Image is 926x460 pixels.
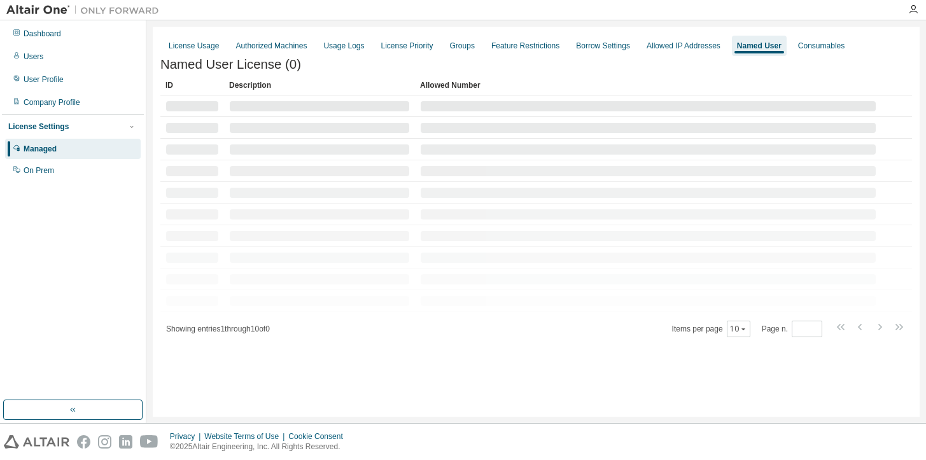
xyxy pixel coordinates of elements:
[737,41,782,51] div: Named User
[24,165,54,176] div: On Prem
[77,435,90,449] img: facebook.svg
[4,435,69,449] img: altair_logo.svg
[170,431,204,442] div: Privacy
[166,324,270,333] span: Showing entries 1 through 10 of 0
[576,41,630,51] div: Borrow Settings
[229,75,410,95] div: Description
[169,41,219,51] div: License Usage
[165,75,219,95] div: ID
[8,122,69,132] div: License Settings
[730,324,747,334] button: 10
[140,435,158,449] img: youtube.svg
[24,144,57,154] div: Managed
[160,57,301,72] span: Named User License (0)
[98,435,111,449] img: instagram.svg
[647,41,720,51] div: Allowed IP Addresses
[6,4,165,17] img: Altair One
[450,41,475,51] div: Groups
[323,41,364,51] div: Usage Logs
[24,52,43,62] div: Users
[119,435,132,449] img: linkedin.svg
[24,29,61,39] div: Dashboard
[491,41,559,51] div: Feature Restrictions
[170,442,351,452] p: © 2025 Altair Engineering, Inc. All Rights Reserved.
[288,431,350,442] div: Cookie Consent
[381,41,433,51] div: License Priority
[24,97,80,108] div: Company Profile
[420,75,876,95] div: Allowed Number
[798,41,845,51] div: Consumables
[24,74,64,85] div: User Profile
[204,431,288,442] div: Website Terms of Use
[235,41,307,51] div: Authorized Machines
[762,321,822,337] span: Page n.
[672,321,750,337] span: Items per page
